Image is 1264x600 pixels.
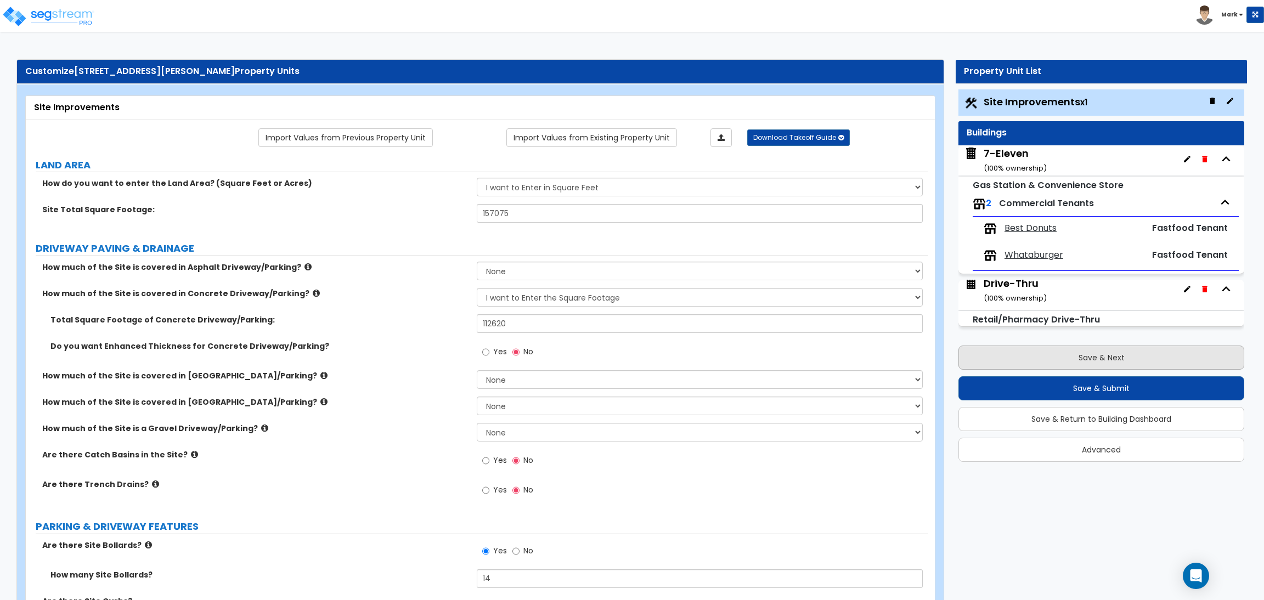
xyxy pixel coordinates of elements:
label: Are there Site Bollards? [42,540,469,551]
label: How do you want to enter the Land Area? (Square Feet or Acres) [42,178,469,189]
label: Total Square Footage of Concrete Driveway/Parking: [50,314,469,325]
label: DRIVEWAY PAVING & DRAINAGE [36,241,928,256]
span: Yes [493,455,507,466]
span: 2 [986,197,991,210]
label: PARKING & DRIVEWAY FEATURES [36,519,928,534]
input: No [512,484,520,496]
label: How many Site Bollards? [50,569,469,580]
label: How much of the Site is covered in [GEOGRAPHIC_DATA]/Parking? [42,370,469,381]
span: No [523,346,533,357]
small: Gas Station & Convenience Store [973,179,1124,191]
label: How much of the Site is covered in Concrete Driveway/Parking? [42,288,469,299]
span: Whataburger [1005,249,1063,262]
img: avatar.png [1195,5,1214,25]
input: Yes [482,545,489,557]
img: tenants.png [973,197,986,211]
input: No [512,545,520,557]
span: Download Takeoff Guide [753,133,836,142]
span: Yes [493,346,507,357]
span: Drive-Thru [964,276,1047,304]
small: ( 100 % ownership) [984,163,1047,173]
i: click for more info! [152,480,159,488]
img: building.svg [964,276,978,291]
div: Site Improvements [34,101,927,114]
button: Save & Return to Building Dashboard [958,407,1244,431]
div: Buildings [967,127,1236,139]
i: click for more info! [320,371,328,380]
div: Property Unit List [964,65,1239,78]
input: No [512,346,520,358]
span: No [523,455,533,466]
span: [STREET_ADDRESS][PERSON_NAME] [74,65,235,77]
img: building.svg [964,146,978,161]
small: x1 [1080,97,1087,108]
label: LAND AREA [36,158,928,172]
span: No [523,545,533,556]
a: Import the dynamic attributes value through Excel sheet [710,128,732,147]
span: No [523,484,533,495]
div: 7-Eleven [984,146,1047,174]
small: Retail/Pharmacy Drive-Thru [973,313,1100,326]
i: click for more info! [261,424,268,432]
a: Import the dynamic attribute values from existing properties. [506,128,677,147]
span: Fastfood Tenant [1152,248,1228,261]
div: Open Intercom Messenger [1183,563,1209,589]
a: Import the dynamic attribute values from previous properties. [258,128,433,147]
i: click for more info! [320,398,328,406]
input: Yes [482,484,489,496]
i: click for more info! [304,263,312,271]
img: Construction.png [964,96,978,110]
label: How much of the Site is a Gravel Driveway/Parking? [42,423,469,434]
button: Save & Submit [958,376,1244,400]
label: Are there Catch Basins in the Site? [42,449,469,460]
span: 7-Eleven [964,146,1047,174]
label: How much of the Site is covered in [GEOGRAPHIC_DATA]/Parking? [42,397,469,407]
small: ( 100 % ownership) [984,293,1047,303]
button: Save & Next [958,346,1244,370]
span: Commercial Tenants [999,197,1094,210]
label: How much of the Site is covered in Asphalt Driveway/Parking? [42,262,469,273]
input: No [512,455,520,467]
i: click for more info! [191,450,198,459]
span: Yes [493,545,507,556]
button: Download Takeoff Guide [747,129,850,146]
i: click for more info! [313,289,320,297]
input: Yes [482,455,489,467]
i: click for more info! [145,541,152,549]
button: Advanced [958,438,1244,462]
img: tenants.png [984,249,997,262]
div: Customize Property Units [25,65,935,78]
span: Yes [493,484,507,495]
img: logo_pro_r.png [2,5,95,27]
img: tenants.png [984,222,997,235]
label: Site Total Square Footage: [42,204,469,215]
div: Drive-Thru [984,276,1047,304]
span: Site Improvements [984,95,1087,109]
label: Do you want Enhanced Thickness for Concrete Driveway/Parking? [50,341,469,352]
label: Are there Trench Drains? [42,479,469,490]
b: Mark [1221,10,1238,19]
input: Yes [482,346,489,358]
span: Best Donuts [1005,222,1057,235]
span: Fastfood Tenant [1152,222,1228,234]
